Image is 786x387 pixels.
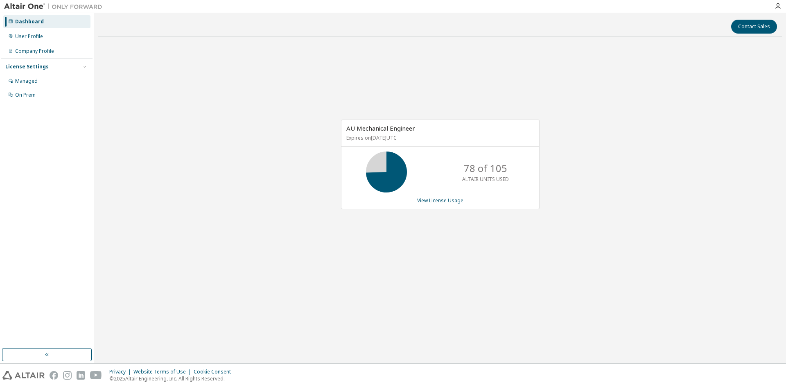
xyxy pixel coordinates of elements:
div: Website Terms of Use [133,369,194,375]
p: ALTAIR UNITS USED [462,176,509,183]
div: User Profile [15,33,43,40]
button: Contact Sales [731,20,777,34]
img: linkedin.svg [77,371,85,380]
img: Altair One [4,2,106,11]
img: facebook.svg [50,371,58,380]
img: youtube.svg [90,371,102,380]
img: instagram.svg [63,371,72,380]
span: AU Mechanical Engineer [346,124,415,132]
p: Expires on [DATE] UTC [346,134,532,141]
div: Company Profile [15,48,54,54]
div: License Settings [5,63,49,70]
div: Cookie Consent [194,369,236,375]
div: Dashboard [15,18,44,25]
div: On Prem [15,92,36,98]
p: 78 of 105 [464,161,507,175]
p: © 2025 Altair Engineering, Inc. All Rights Reserved. [109,375,236,382]
div: Privacy [109,369,133,375]
div: Managed [15,78,38,84]
img: altair_logo.svg [2,371,45,380]
a: View License Usage [417,197,463,204]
